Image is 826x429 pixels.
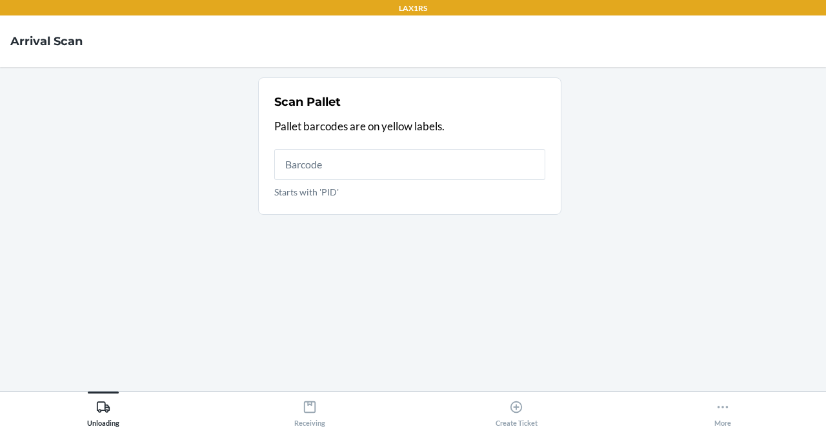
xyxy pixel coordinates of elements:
div: More [714,395,731,427]
button: Create Ticket [413,392,619,427]
div: Create Ticket [496,395,538,427]
p: Starts with 'PID' [274,185,545,199]
button: Receiving [206,392,413,427]
div: Unloading [87,395,119,427]
h2: Scan Pallet [274,94,341,110]
button: More [619,392,826,427]
div: Receiving [294,395,325,427]
input: Starts with 'PID' [274,149,545,180]
p: Pallet barcodes are on yellow labels. [274,118,545,135]
h4: Arrival Scan [10,33,83,50]
p: LAX1RS [399,3,427,14]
